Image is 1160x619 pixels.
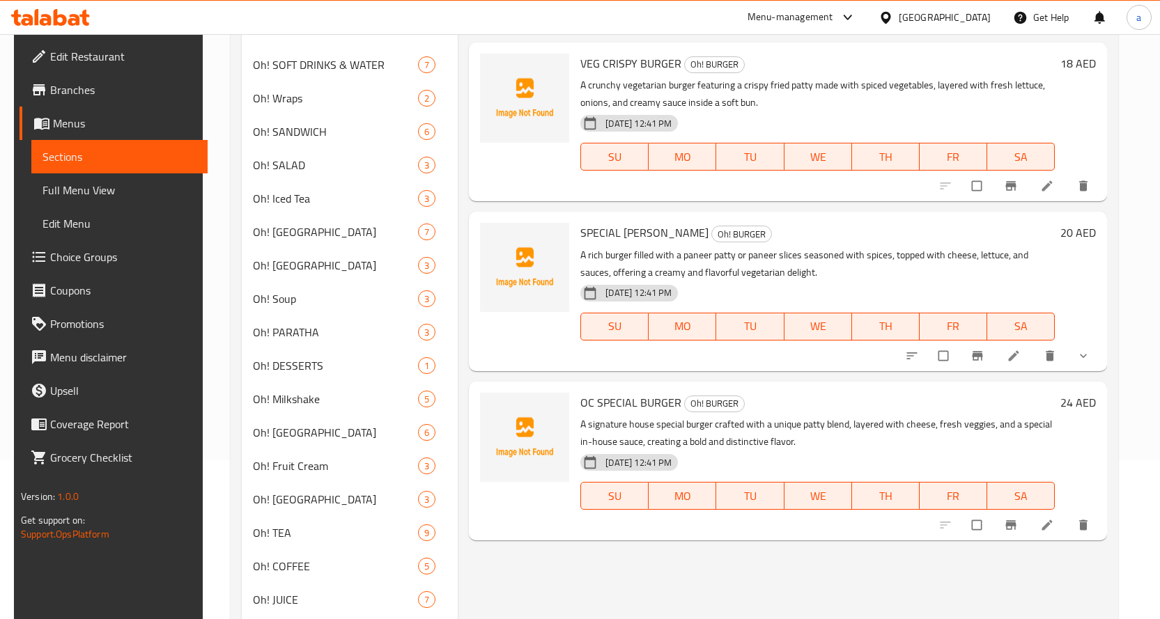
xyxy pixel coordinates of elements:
[50,81,196,98] span: Branches
[242,315,458,349] div: Oh! PARATHA3
[930,343,959,369] span: Select to update
[253,524,418,541] div: Oh! TEA
[418,224,435,240] div: items
[748,9,833,26] div: Menu-management
[242,48,458,81] div: Oh! SOFT DRINKS & WATER7
[419,326,435,339] span: 3
[242,215,458,249] div: Oh! [GEOGRAPHIC_DATA]7
[996,510,1029,540] button: Branch-specific-item
[784,482,852,510] button: WE
[253,391,418,407] span: Oh! Milkshake
[253,224,418,240] span: Oh! [GEOGRAPHIC_DATA]
[684,395,745,412] div: Oh! BURGER
[654,486,711,506] span: MO
[580,246,1055,281] p: A rich burger filled with a paneer patty or paneer slices seasoned with spices, topped with chees...
[899,10,991,25] div: [GEOGRAPHIC_DATA]
[20,40,208,73] a: Edit Restaurant
[242,416,458,449] div: Oh! [GEOGRAPHIC_DATA]6
[1060,223,1096,242] h6: 20 AED
[50,282,196,299] span: Coupons
[993,486,1049,506] span: SA
[722,486,778,506] span: TU
[253,357,418,374] div: Oh! DESSERTS
[253,491,418,508] div: Oh! MAGGI
[600,286,677,299] span: [DATE] 12:41 PM
[419,393,435,406] span: 5
[587,486,643,506] span: SU
[50,315,196,332] span: Promotions
[242,81,458,115] div: Oh! Wraps2
[53,115,196,132] span: Menus
[858,486,914,506] span: TH
[20,240,208,274] a: Choice Groups
[253,224,418,240] div: Oh! INDIAN STREET
[858,316,914,336] span: TH
[580,392,681,413] span: OC SPECIAL BURGER
[419,259,435,272] span: 3
[20,407,208,441] a: Coverage Report
[987,482,1055,510] button: SA
[42,215,196,232] span: Edit Menu
[253,290,418,307] span: Oh! Soup
[242,583,458,616] div: Oh! JUICE7
[419,159,435,172] span: 3
[418,56,435,73] div: items
[20,73,208,107] a: Branches
[920,143,987,171] button: FR
[649,482,716,510] button: MO
[50,349,196,366] span: Menu disclaimer
[1068,171,1101,201] button: delete
[253,56,418,73] span: Oh! SOFT DRINKS & WATER
[418,157,435,173] div: items
[50,48,196,65] span: Edit Restaurant
[600,456,677,469] span: [DATE] 12:41 PM
[1068,340,1101,371] button: show more
[418,190,435,207] div: items
[21,525,109,543] a: Support.OpsPlatform
[790,316,846,336] span: WE
[242,182,458,215] div: Oh! Iced Tea3
[418,424,435,441] div: items
[57,487,79,506] span: 1.0.0
[418,591,435,608] div: items
[42,182,196,198] span: Full Menu View
[1136,10,1141,25] span: a
[654,147,711,167] span: MO
[20,107,208,140] a: Menus
[712,226,771,242] span: Oh! BURGER
[253,190,418,207] div: Oh! Iced Tea
[418,558,435,574] div: items
[253,257,418,274] span: Oh! [GEOGRAPHIC_DATA]
[50,249,196,265] span: Choice Groups
[580,313,649,340] button: SU
[649,143,716,171] button: MO
[784,143,852,171] button: WE
[920,313,987,340] button: FR
[480,54,569,143] img: VEG CRISPY BURGER
[790,147,846,167] span: WE
[242,382,458,416] div: Oh! Milkshake5
[418,457,435,474] div: items
[242,148,458,182] div: Oh! SALAD3
[419,92,435,105] span: 2
[654,316,711,336] span: MO
[242,249,458,282] div: Oh! [GEOGRAPHIC_DATA]3
[419,292,435,306] span: 3
[480,223,569,312] img: SPECIAL PANEER BURGER
[1040,518,1057,532] a: Edit menu item
[580,53,681,74] span: VEG CRISPY BURGER
[242,449,458,483] div: Oh! Fruit Cream3
[685,395,744,412] span: Oh! BURGER
[418,324,435,340] div: items
[253,324,418,340] div: Oh! PARATHA
[1007,349,1023,363] a: Edit menu item
[418,357,435,374] div: items
[419,359,435,373] span: 1
[242,549,458,583] div: Oh! COFFEE5
[1068,510,1101,540] button: delete
[31,207,208,240] a: Edit Menu
[580,416,1055,450] p: A signature house special burger crafted with a unique patty blend, layered with cheese, fresh ve...
[685,56,744,72] span: Oh! BURGER
[897,340,930,371] button: sort-choices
